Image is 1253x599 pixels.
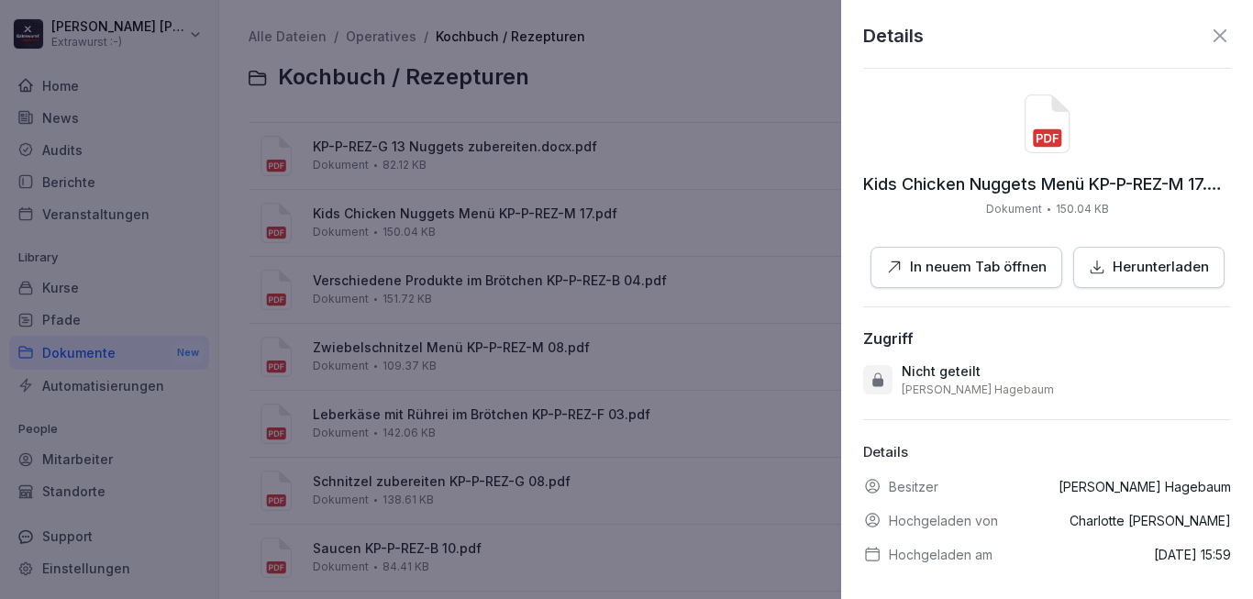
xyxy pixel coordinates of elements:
[1070,511,1231,530] p: Charlotte [PERSON_NAME]
[863,22,924,50] p: Details
[870,247,1062,288] button: In neuem Tab öffnen
[910,257,1047,278] p: In neuem Tab öffnen
[863,329,914,348] div: Zugriff
[1059,477,1231,496] p: [PERSON_NAME] Hagebaum
[889,545,992,564] p: Hochgeladen am
[889,511,998,530] p: Hochgeladen von
[1073,247,1225,288] button: Herunterladen
[1154,545,1231,564] p: [DATE] 15:59
[902,362,981,381] p: Nicht geteilt
[889,477,938,496] p: Besitzer
[1056,201,1109,217] p: 150.04 KB
[986,201,1042,217] p: Dokument
[863,175,1231,194] p: Kids Chicken Nuggets Menü KP-P-REZ-M 17.pdf
[1113,257,1209,278] p: Herunterladen
[902,383,1054,397] p: [PERSON_NAME] Hagebaum
[863,442,1231,463] p: Details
